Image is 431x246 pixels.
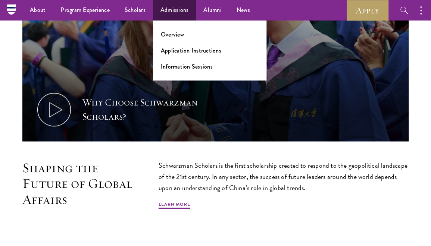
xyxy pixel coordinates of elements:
[161,30,184,39] a: Overview
[161,62,213,71] a: Information Sessions
[159,201,190,210] a: Learn More
[82,95,220,124] div: Why Choose Schwarzman Scholars?
[161,46,221,55] a: Application Instructions
[22,160,144,208] h2: Shaping the Future of Global Affairs
[159,160,409,193] p: Schwarzman Scholars is the first scholarship created to respond to the geopolitical landscape of ...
